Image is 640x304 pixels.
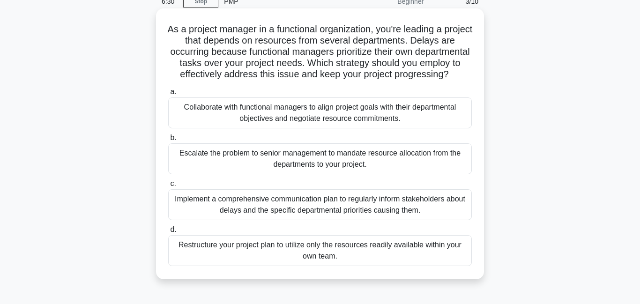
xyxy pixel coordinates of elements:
div: Implement a comprehensive communication plan to regularly inform stakeholders about delays and th... [168,189,472,220]
span: c. [170,179,176,187]
span: d. [170,225,176,233]
div: Restructure your project plan to utilize only the resources readily available within your own team. [168,235,472,266]
div: Escalate the problem to senior management to mandate resource allocation from the departments to ... [168,143,472,174]
div: Collaborate with functional managers to align project goals with their departmental objectives an... [168,97,472,128]
span: b. [170,133,176,141]
h5: As a project manager in a functional organization, you're leading a project that depends on resou... [167,23,473,81]
span: a. [170,88,176,96]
